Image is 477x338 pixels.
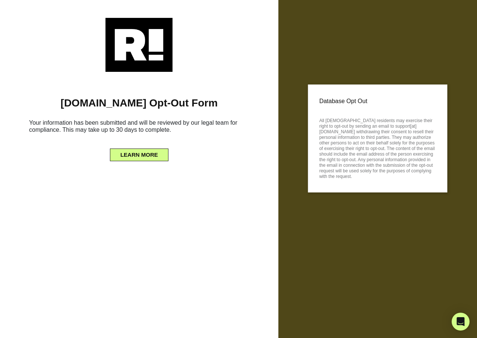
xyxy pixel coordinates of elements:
img: Retention.com [105,18,173,72]
h1: [DOMAIN_NAME] Opt-Out Form [11,97,267,109]
p: Database Opt Out [319,96,436,107]
h6: Your information has been submitted and will be reviewed by our legal team for compliance. This m... [11,116,267,139]
div: Open Intercom Messenger [452,313,470,331]
button: LEARN MORE [110,149,168,161]
p: All [DEMOGRAPHIC_DATA] residents may exercise their right to opt-out by sending an email to suppo... [319,116,436,179]
a: LEARN MORE [110,150,168,156]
